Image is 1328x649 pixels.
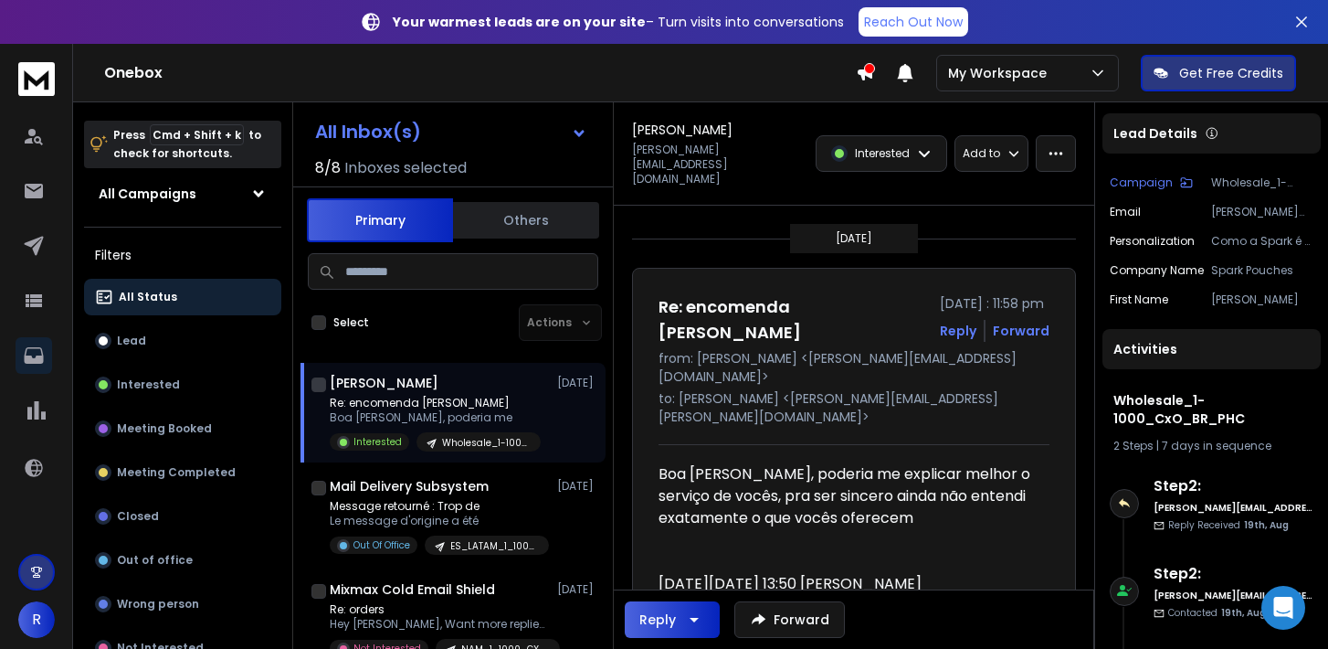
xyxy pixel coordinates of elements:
[1110,234,1195,249] p: Personalization
[150,124,244,145] span: Cmd + Shift + k
[330,477,489,495] h1: Mail Delivery Subsystem
[1211,176,1313,190] p: Wholesale_1-1000_CxO_BR_PHC
[84,410,281,447] button: Meeting Booked
[84,586,281,622] button: Wrong person
[393,13,844,31] p: – Turn visits into conversations
[639,611,676,629] div: Reply
[1110,293,1168,307] p: First Name
[1154,589,1313,602] h6: [PERSON_NAME][EMAIL_ADDRESS][PERSON_NAME][DOMAIN_NAME]
[330,410,541,425] p: Boa [PERSON_NAME], poderia me
[330,374,438,392] h1: [PERSON_NAME]
[1110,205,1141,219] p: Email
[1110,176,1193,190] button: Campaign
[625,601,720,638] button: Reply
[632,121,733,139] h1: [PERSON_NAME]
[659,389,1049,426] p: to: [PERSON_NAME] <[PERSON_NAME][EMAIL_ADDRESS][PERSON_NAME][DOMAIN_NAME]>
[659,573,1035,639] div: [DATE][DATE] 13:50 [PERSON_NAME] < > wrote:
[117,509,159,524] p: Closed
[632,143,805,186] p: [PERSON_NAME][EMAIL_ADDRESS][DOMAIN_NAME]
[557,582,598,597] p: [DATE]
[557,479,598,494] p: [DATE]
[659,349,1049,386] p: from: [PERSON_NAME] <[PERSON_NAME][EMAIL_ADDRESS][DOMAIN_NAME]>
[84,176,281,212] button: All Campaigns
[113,126,261,163] p: Press to check for shortcuts.
[117,421,212,436] p: Meeting Booked
[119,290,177,304] p: All Status
[1141,55,1296,91] button: Get Free Credits
[1113,439,1310,453] div: |
[864,13,963,31] p: Reach Out Now
[1110,263,1204,278] p: Company Name
[18,601,55,638] button: R
[1211,234,1313,249] p: Como a Spark é a primeira marca brasileira de sachês de nicotina, fiquei pensando como vocês gara...
[1179,64,1283,82] p: Get Free Credits
[993,322,1049,340] div: Forward
[330,580,495,599] h1: Mixmax Cold Email Shield
[117,334,146,348] p: Lead
[344,157,467,179] h3: Inboxes selected
[1154,563,1313,585] h6: Step 2 :
[84,498,281,535] button: Closed
[300,113,602,150] button: All Inbox(s)
[353,538,410,552] p: Out Of Office
[84,542,281,579] button: Out of office
[117,378,180,392] p: Interested
[1261,586,1305,630] div: Open Intercom Messenger
[940,294,1049,313] p: [DATE] : 11:58 pm
[836,231,872,246] p: [DATE]
[659,294,929,346] h1: Re: encomenda [PERSON_NAME]
[1102,329,1321,369] div: Activities
[1154,475,1313,497] h6: Step 2 :
[442,436,530,450] p: Wholesale_1-1000_CxO_BR_PHC
[734,601,845,638] button: Forward
[333,315,369,330] label: Select
[453,200,599,240] button: Others
[315,157,341,179] span: 8 / 8
[948,64,1054,82] p: My Workspace
[855,146,910,161] p: Interested
[1168,518,1289,532] p: Reply Received
[1113,124,1197,143] p: Lead Details
[1162,438,1271,453] span: 7 days in sequence
[1221,606,1266,620] span: 19th, Aug
[1244,518,1289,532] span: 19th, Aug
[330,514,549,528] p: Le message d'origine a été
[330,602,549,617] p: Re: orders
[84,242,281,268] h3: Filters
[393,13,646,31] strong: Your warmest leads are on your site
[1211,263,1313,278] p: Spark Pouches
[1168,606,1266,620] p: Contacted
[84,454,281,491] button: Meeting Completed
[117,465,236,480] p: Meeting Completed
[940,322,976,340] button: Reply
[1211,293,1313,307] p: [PERSON_NAME]
[18,62,55,96] img: logo
[99,185,196,203] h1: All Campaigns
[1113,438,1154,453] span: 2 Steps
[84,323,281,359] button: Lead
[1110,176,1173,190] p: Campaign
[104,62,856,84] h1: Onebox
[1113,391,1310,428] h1: Wholesale_1-1000_CxO_BR_PHC
[117,553,193,568] p: Out of office
[330,396,541,410] p: Re: encomenda [PERSON_NAME]
[353,435,402,449] p: Interested
[1211,205,1313,219] p: [PERSON_NAME][EMAIL_ADDRESS][DOMAIN_NAME]
[84,367,281,403] button: Interested
[84,279,281,315] button: All Status
[117,597,199,612] p: Wrong person
[330,499,549,514] p: Message retourné : Trop de
[1154,501,1313,515] h6: [PERSON_NAME][EMAIL_ADDRESS][PERSON_NAME][DOMAIN_NAME]
[307,198,453,242] button: Primary
[450,539,538,553] p: ES_LATAM_1_1000_CxO_Retail_PHC
[330,617,549,632] p: Hey [PERSON_NAME], Want more replies to
[557,376,598,390] p: [DATE]
[859,7,968,37] a: Reach Out Now
[315,122,421,141] h1: All Inbox(s)
[963,146,1000,161] p: Add to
